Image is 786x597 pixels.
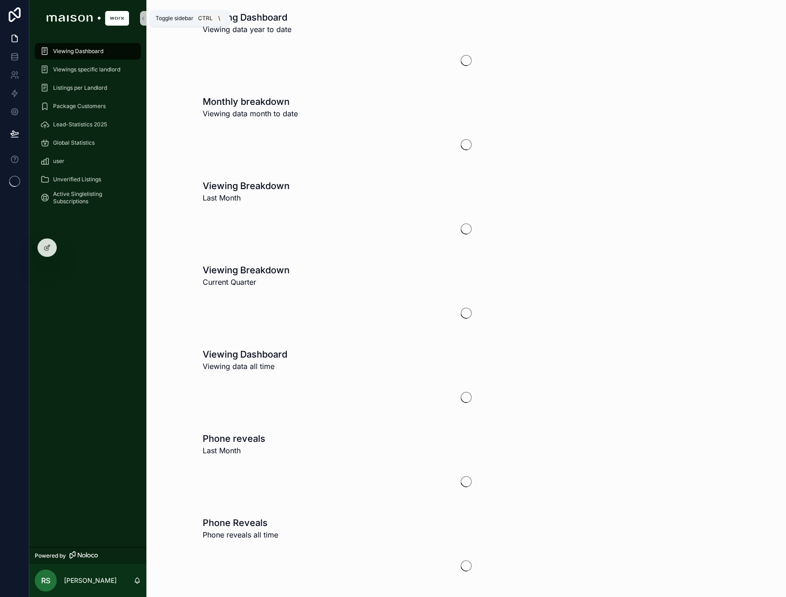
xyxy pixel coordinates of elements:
[53,121,107,128] span: Lead-Statistics 2025
[64,576,117,585] p: [PERSON_NAME]
[203,516,278,529] h1: Phone Reveals
[203,445,265,456] span: Last Month
[35,43,141,60] a: Viewing Dashboard
[203,24,291,35] span: Viewing data year to date
[53,48,103,55] span: Viewing Dashboard
[156,15,194,22] span: Toggle sidebar
[35,171,141,188] a: Unverified Listings
[35,135,141,151] a: Global Statistics
[47,11,129,26] img: App logo
[203,432,265,445] h1: Phone reveals
[203,264,290,277] h1: Viewing Breakdown
[41,575,50,586] span: RS
[203,361,287,372] span: Viewing data all time
[53,157,65,165] span: user
[53,84,107,92] span: Listings per Landlord
[197,14,214,23] span: Ctrl
[35,552,66,559] span: Powered by
[53,103,106,110] span: Package Customers
[203,95,298,108] h1: Monthly breakdown
[35,190,141,206] a: Active Singlelisting Subscriptions
[203,277,290,288] span: Current Quarter
[53,176,101,183] span: Unverified Listings
[35,80,141,96] a: Listings per Landlord
[203,108,298,119] span: Viewing data month to date
[29,37,146,218] div: scrollable content
[53,66,120,73] span: Viewings specific landlord
[35,98,141,114] a: Package Customers
[53,139,95,147] span: Global Statistics
[203,179,290,192] h1: Viewing Breakdown
[29,547,146,564] a: Powered by
[35,153,141,169] a: user
[203,529,278,540] span: Phone reveals all time
[203,348,287,361] h1: Viewing Dashboard
[203,11,291,24] h1: Viewing Dashboard
[35,61,141,78] a: Viewings specific landlord
[35,116,141,133] a: Lead-Statistics 2025
[203,192,290,203] span: Last Month
[53,190,132,205] span: Active Singlelisting Subscriptions
[215,15,223,22] span: \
